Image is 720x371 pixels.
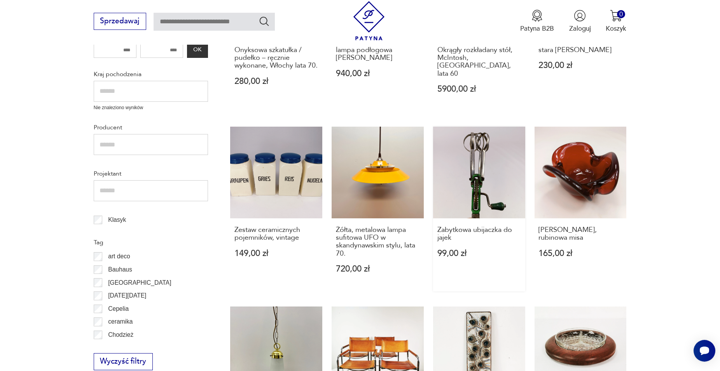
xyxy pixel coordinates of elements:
[336,226,419,258] h3: Żółta, metalowa lampa sufitowa UFO w skandynawskim stylu, lata 70.
[350,1,389,40] img: Patyna - sklep z meblami i dekoracjami vintage
[433,127,525,292] a: Zabytkowa ubijaczka do jajekZabytkowa ubijaczka do jajek99,00 zł
[531,10,543,22] img: Ikona medalu
[574,10,586,22] img: Ikonka użytkownika
[108,330,133,340] p: Chodzież
[336,46,419,62] h3: lampa podłogowa [PERSON_NAME]
[535,127,627,292] a: Szklana, rubinowa misa[PERSON_NAME], rubinowa misa165,00 zł
[94,169,208,179] p: Projektant
[336,265,419,273] p: 720,00 zł
[617,10,625,18] div: 0
[108,251,130,261] p: art deco
[437,46,521,78] h3: Okrągły rozkładany stół, McIntosh, [GEOGRAPHIC_DATA], lata 60
[520,10,554,33] button: Patyna B2B
[538,46,622,54] h3: stara [PERSON_NAME]
[234,77,318,85] p: 280,00 zł
[606,10,626,33] button: 0Koszyk
[94,69,208,79] p: Kraj pochodzenia
[234,46,318,70] h3: Onyksowa szkatułka / pudełko – ręcznie wykonane, Włochy lata 70.
[230,127,322,292] a: Zestaw ceramicznych pojemników, vintageZestaw ceramicznych pojemników, vintage149,00 zł
[94,19,146,25] a: Sprzedawaj
[520,10,554,33] a: Ikona medaluPatyna B2B
[538,249,622,258] p: 165,00 zł
[108,317,133,327] p: ceramika
[332,127,424,292] a: Żółta, metalowa lampa sufitowa UFO w skandynawskim stylu, lata 70.Żółta, metalowa lampa sufitowa ...
[108,343,131,353] p: Ćmielów
[694,340,715,362] iframe: Smartsupp widget button
[538,61,622,70] p: 230,00 zł
[520,24,554,33] p: Patyna B2B
[94,122,208,132] p: Producent
[538,226,622,242] h3: [PERSON_NAME], rubinowa misa
[259,16,270,27] button: Szukaj
[569,10,591,33] button: Zaloguj
[606,24,626,33] p: Koszyk
[108,215,126,225] p: Klasyk
[437,85,521,93] p: 5900,00 zł
[94,104,208,111] p: Nie znaleziono wyników
[94,353,153,370] button: Wyczyść filtry
[108,304,129,314] p: Cepelia
[94,13,146,30] button: Sprzedawaj
[108,291,146,301] p: [DATE][DATE]
[437,249,521,258] p: 99,00 zł
[234,226,318,242] h3: Zestaw ceramicznych pojemników, vintage
[108,265,132,275] p: Bauhaus
[437,226,521,242] h3: Zabytkowa ubijaczka do jajek
[187,42,208,58] button: OK
[610,10,622,22] img: Ikona koszyka
[234,249,318,258] p: 149,00 zł
[108,278,171,288] p: [GEOGRAPHIC_DATA]
[336,70,419,78] p: 940,00 zł
[569,24,591,33] p: Zaloguj
[94,237,208,247] p: Tag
